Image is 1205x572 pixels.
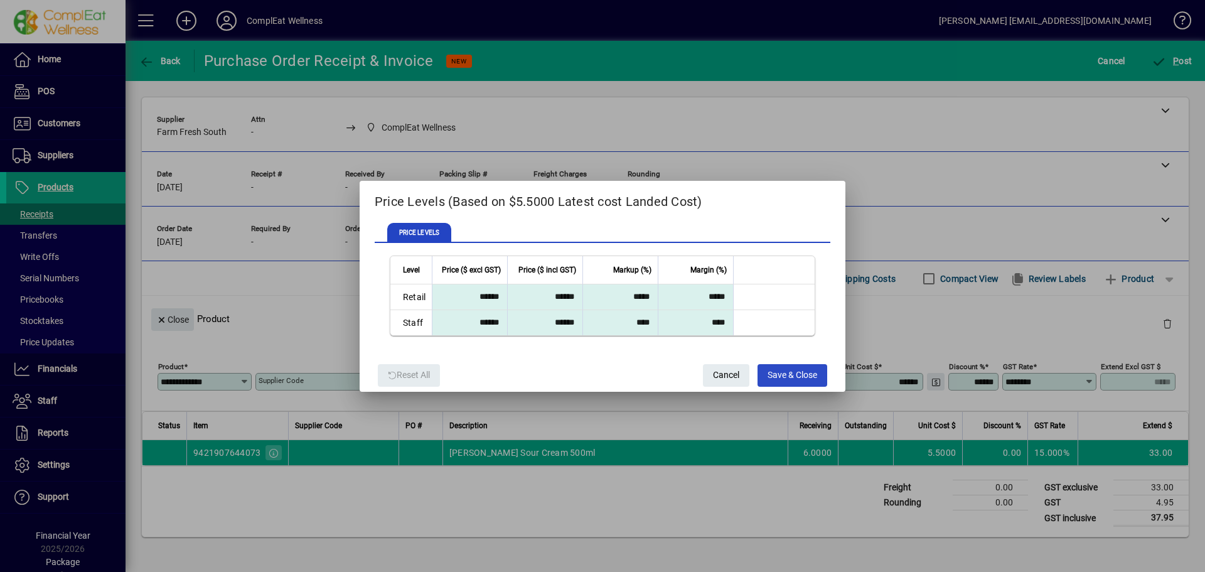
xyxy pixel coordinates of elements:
[403,263,420,277] span: Level
[390,310,432,335] td: Staff
[518,263,576,277] span: Price ($ incl GST)
[713,365,739,386] span: Cancel
[442,263,501,277] span: Price ($ excl GST)
[613,263,651,277] span: Markup (%)
[758,364,827,387] button: Save & Close
[360,181,846,217] h2: Price Levels (Based on $5.5000 Latest cost Landed Cost)
[387,223,451,243] span: PRICE LEVELS
[768,365,817,386] span: Save & Close
[703,364,749,387] button: Cancel
[390,284,432,310] td: Retail
[690,263,727,277] span: Margin (%)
